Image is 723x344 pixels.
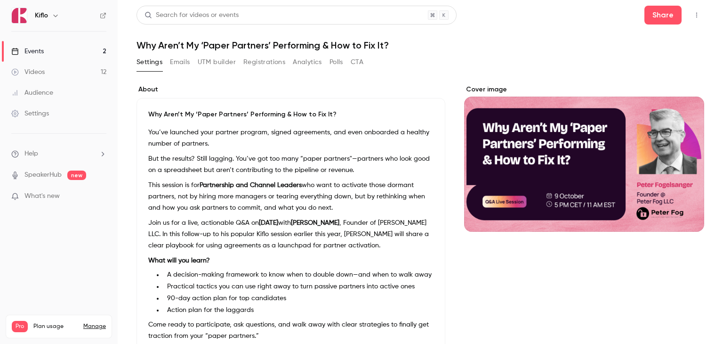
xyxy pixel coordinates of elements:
[67,171,86,180] span: new
[12,8,27,23] img: Kiflo
[11,47,44,56] div: Events
[243,55,285,70] button: Registrations
[95,192,106,201] iframe: Noticeable Trigger
[644,6,682,25] button: Share
[329,55,343,70] button: Polls
[11,88,53,98] div: Audience
[148,153,434,176] p: But the results? Still lagging. You’ve got too many “paper partners"—partners who look good on a ...
[35,11,48,20] h6: Kiflo
[464,85,704,232] section: Cover image
[170,55,190,70] button: Emails
[464,85,704,94] label: Cover image
[198,55,236,70] button: UTM builder
[259,220,278,226] strong: [DATE]
[148,217,434,251] p: Join us for a live, actionable Q&A on with , Founder of [PERSON_NAME] LLC. In this follow-up to h...
[137,55,162,70] button: Settings
[145,10,239,20] div: Search for videos or events
[148,257,210,264] strong: What will you learn?
[11,67,45,77] div: Videos
[148,110,434,119] p: Why Aren’t My ‘Paper Partners’ Performing & How to Fix It?
[148,127,434,149] p: You’ve launched your partner program, signed agreements, and even onboarded a healthy number of p...
[148,180,434,213] p: This session is for who want to activate those dormant partners, not by hiring more managers or t...
[163,305,434,315] li: Action plan for the laggards
[291,220,339,226] strong: [PERSON_NAME]
[24,170,62,180] a: SpeakerHub
[11,149,106,159] li: help-dropdown-opener
[137,85,445,94] label: About
[163,282,434,292] li: Practical tactics you can use right away to turn passive partners into active ones
[351,55,363,70] button: CTA
[24,149,38,159] span: Help
[200,182,302,188] strong: Partnership and Channel Leaders
[83,323,106,330] a: Manage
[12,321,28,332] span: Pro
[137,40,704,51] h1: Why Aren’t My ‘Paper Partners’ Performing & How to Fix It?
[11,109,49,118] div: Settings
[33,323,78,330] span: Plan usage
[24,191,60,201] span: What's new
[148,319,434,342] p: Come ready to participate, ask questions, and walk away with clear strategies to finally get trac...
[163,294,434,303] li: 90-day action plan for top candidates
[163,270,434,280] li: A decision-making framework to know when to double down—and when to walk away
[293,55,322,70] button: Analytics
